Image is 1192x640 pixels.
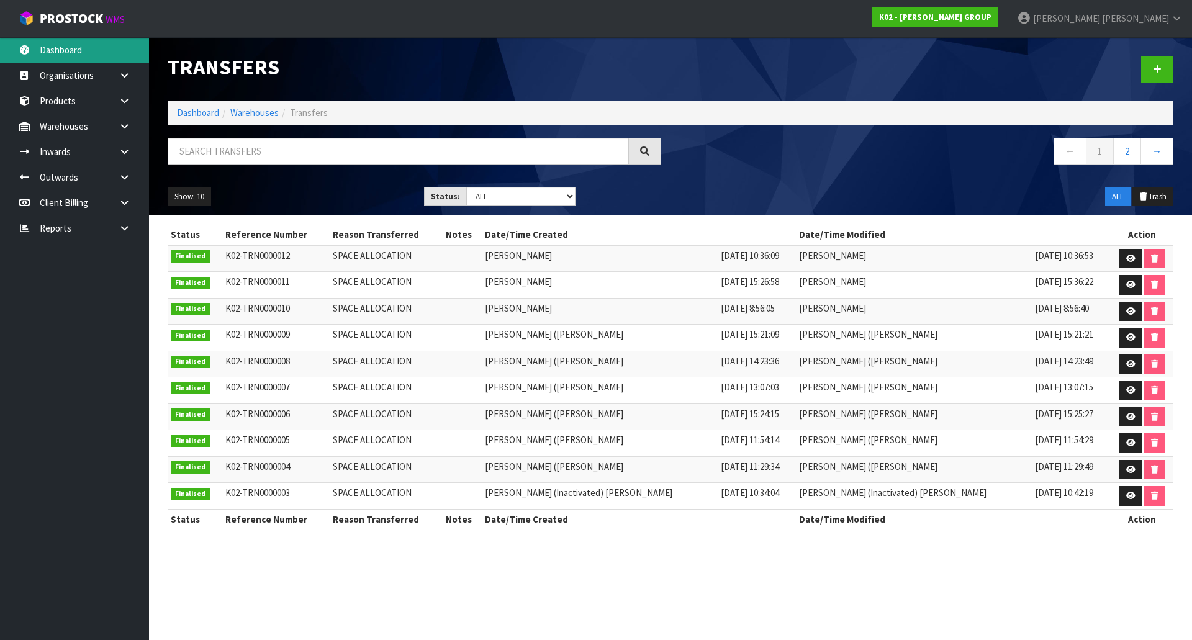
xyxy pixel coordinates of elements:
td: [PERSON_NAME] ([PERSON_NAME] [482,456,718,483]
td: K02-TRN0000010 [222,298,330,325]
td: [PERSON_NAME] [482,272,718,299]
span: Finalised [171,330,210,342]
td: K02-TRN0000003 [222,483,330,510]
th: Action [1111,225,1173,245]
td: [DATE] 15:36:22 [1032,272,1111,299]
td: [PERSON_NAME] ([PERSON_NAME] [796,403,1032,430]
td: [DATE] 15:21:09 [718,325,797,351]
td: [DATE] 10:34:04 [718,483,797,510]
td: [PERSON_NAME] ([PERSON_NAME] [796,351,1032,377]
th: Reason Transferred [330,509,442,529]
a: → [1140,138,1173,165]
td: [DATE] 8:56:05 [718,298,797,325]
nav: Page navigation [680,138,1173,168]
span: ProStock [40,11,103,27]
td: [PERSON_NAME] [796,245,1032,272]
td: [DATE] 14:23:36 [718,351,797,377]
h1: Transfers [168,56,661,79]
td: [PERSON_NAME] (Inactivated) [PERSON_NAME] [796,483,1032,510]
span: Finalised [171,408,210,421]
span: Transfers [290,107,328,119]
span: Finalised [171,250,210,263]
td: [PERSON_NAME] [482,298,718,325]
td: [PERSON_NAME] ([PERSON_NAME] [482,403,718,430]
td: [DATE] 11:54:14 [718,430,797,457]
td: [PERSON_NAME] (Inactivated) [PERSON_NAME] [482,483,718,510]
td: [PERSON_NAME] ([PERSON_NAME] [796,377,1032,404]
th: Date/Time Created [482,509,797,529]
td: K02-TRN0000011 [222,272,330,299]
td: SPACE ALLOCATION [330,403,442,430]
td: [PERSON_NAME] ([PERSON_NAME] [482,430,718,457]
td: [PERSON_NAME] ([PERSON_NAME] [796,456,1032,483]
td: [PERSON_NAME] ([PERSON_NAME] [482,377,718,404]
a: 2 [1113,138,1141,165]
th: Date/Time Created [482,225,797,245]
th: Date/Time Modified [796,225,1111,245]
input: Search transfers [168,138,629,165]
td: [DATE] 15:25:27 [1032,403,1111,430]
th: Reference Number [222,509,330,529]
th: Status [168,225,222,245]
td: [DATE] 10:42:19 [1032,483,1111,510]
td: [DATE] 15:26:58 [718,272,797,299]
td: [PERSON_NAME] [796,272,1032,299]
td: K02-TRN0000009 [222,325,330,351]
td: [PERSON_NAME] ([PERSON_NAME] [482,325,718,351]
strong: K02 - [PERSON_NAME] GROUP [879,12,991,22]
strong: Status: [431,191,460,202]
td: [DATE] 15:24:15 [718,403,797,430]
span: Finalised [171,382,210,395]
th: Notes [443,509,482,529]
td: [PERSON_NAME] ([PERSON_NAME] [482,351,718,377]
td: [DATE] 11:29:49 [1032,456,1111,483]
button: Show: 10 [168,187,211,207]
td: SPACE ALLOCATION [330,245,442,272]
td: [DATE] 13:07:15 [1032,377,1111,404]
td: SPACE ALLOCATION [330,483,442,510]
td: [DATE] 10:36:09 [718,245,797,272]
td: [DATE] 13:07:03 [718,377,797,404]
span: Finalised [171,356,210,368]
td: [DATE] 15:21:21 [1032,325,1111,351]
td: SPACE ALLOCATION [330,298,442,325]
span: Finalised [171,435,210,448]
th: Action [1111,509,1173,529]
td: SPACE ALLOCATION [330,351,442,377]
span: Finalised [171,277,210,289]
td: [PERSON_NAME] ([PERSON_NAME] [796,430,1032,457]
td: K02-TRN0000005 [222,430,330,457]
td: K02-TRN0000007 [222,377,330,404]
span: Finalised [171,303,210,315]
a: ← [1054,138,1086,165]
td: [DATE] 14:23:49 [1032,351,1111,377]
span: [PERSON_NAME] [1102,12,1169,24]
td: K02-TRN0000004 [222,456,330,483]
th: Status [168,509,222,529]
td: SPACE ALLOCATION [330,272,442,299]
th: Notes [443,225,482,245]
td: SPACE ALLOCATION [330,325,442,351]
td: [DATE] 11:54:29 [1032,430,1111,457]
td: [DATE] 10:36:53 [1032,245,1111,272]
a: 1 [1086,138,1114,165]
span: Finalised [171,461,210,474]
button: ALL [1105,187,1131,207]
a: Warehouses [230,107,279,119]
td: [DATE] 8:56:40 [1032,298,1111,325]
button: Trash [1132,187,1173,207]
img: cube-alt.png [19,11,34,26]
td: [PERSON_NAME] [482,245,718,272]
th: Date/Time Modified [796,509,1111,529]
a: Dashboard [177,107,219,119]
td: [PERSON_NAME] [796,298,1032,325]
th: Reason Transferred [330,225,442,245]
small: WMS [106,14,125,25]
span: [PERSON_NAME] [1033,12,1100,24]
td: [DATE] 11:29:34 [718,456,797,483]
th: Reference Number [222,225,330,245]
td: SPACE ALLOCATION [330,456,442,483]
td: [PERSON_NAME] ([PERSON_NAME] [796,325,1032,351]
td: SPACE ALLOCATION [330,430,442,457]
td: SPACE ALLOCATION [330,377,442,404]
